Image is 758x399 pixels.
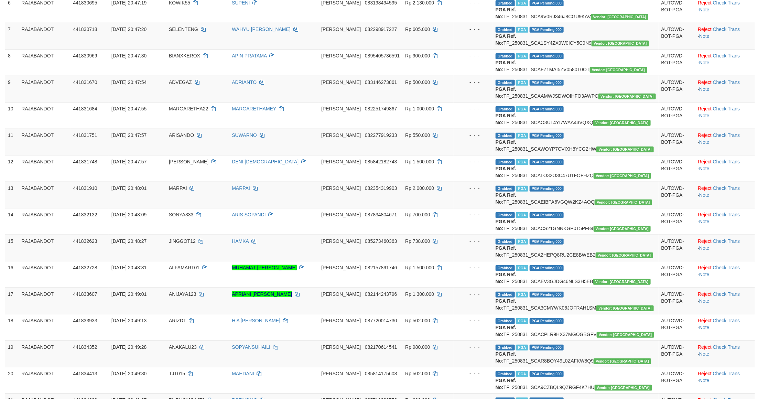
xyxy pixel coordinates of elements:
a: Check Trans [713,53,740,58]
div: - - - [456,291,490,298]
span: [PERSON_NAME] [321,159,361,164]
span: Grabbed [496,318,515,324]
td: TF_250831_SCAWOYP7CVIXH8YCG2HW [493,129,659,155]
b: PGA Ref. No: [496,86,516,99]
a: Check Trans [713,79,740,85]
span: Vendor URL: https://secure10.1velocity.biz [593,120,651,126]
div: - - - [456,26,490,33]
td: 12 [5,155,19,182]
a: Reject [698,212,712,217]
span: 441833607 [73,291,97,297]
span: [DATE] 20:49:13 [111,318,147,323]
a: ARIS SOPANDI [232,212,266,217]
span: Grabbed [496,27,515,33]
span: [PERSON_NAME] [169,159,208,164]
span: [PERSON_NAME] [321,344,361,350]
a: ADRIANTO [232,79,257,85]
span: Grabbed [496,80,515,86]
td: · · [695,235,755,261]
a: Reject [698,318,712,323]
b: PGA Ref. No: [496,113,516,125]
td: AUTOWD-BOT-PGA [659,23,695,49]
td: RAJABANDOT [19,341,70,367]
div: - - - [456,52,490,59]
span: PGA Pending [530,80,564,86]
span: Grabbed [496,0,515,6]
span: [DATE] 20:49:30 [111,371,147,376]
span: Grabbed [496,159,515,165]
a: Note [699,33,710,39]
span: Vendor URL: https://secure10.1velocity.biz [593,279,651,285]
a: Reject [698,291,712,297]
a: Note [699,7,710,12]
span: [PERSON_NAME] [321,106,361,111]
span: 441831684 [73,106,97,111]
a: H A [PERSON_NAME] [232,318,280,323]
a: Check Trans [713,185,740,191]
span: 441831751 [73,132,97,138]
a: Note [699,60,710,65]
td: AUTOWD-BOT-PGA [659,208,695,235]
td: TF_250831_SCALO32O3C47U1FOFHZQ [493,155,659,182]
span: Vendor URL: https://secure10.1velocity.biz [592,41,649,46]
td: AUTOWD-BOT-PGA [659,288,695,314]
span: Rp 550.000 [405,132,430,138]
td: 20 [5,367,19,393]
span: Rp 738.000 [405,238,430,244]
a: Check Trans [713,318,740,323]
a: Check Trans [713,291,740,297]
span: Copy 085814175608 to clipboard [365,371,397,376]
span: Rp 700.000 [405,212,430,217]
td: RAJABANDOT [19,314,70,341]
span: Vendor URL: https://secure10.1velocity.biz [596,305,654,311]
td: 9 [5,76,19,102]
span: Grabbed [496,106,515,112]
td: AUTOWD-BOT-PGA [659,129,695,155]
a: Check Trans [713,371,740,376]
td: RAJABANDOT [19,367,70,393]
td: TF_250831_SCACPLR9HX37MGOGBGFV [493,314,659,341]
td: TF_250831_SCACS21GNNKGP0T5PF84 [493,208,659,235]
b: PGA Ref. No: [496,60,516,72]
span: Marked by adkfebri [516,318,528,324]
td: AUTOWD-BOT-PGA [659,367,695,393]
td: RAJABANDOT [19,155,70,182]
span: Rp 900.000 [405,53,430,58]
span: PGA Pending [530,133,564,139]
a: Check Trans [713,132,740,138]
td: AUTOWD-BOT-PGA [659,155,695,182]
span: ARISANDO [169,132,194,138]
span: Copy 087834804671 to clipboard [365,212,397,217]
span: Marked by adkfebri [516,239,528,245]
span: Vendor URL: https://secure10.1velocity.biz [594,358,651,364]
span: Marked by adkfebri [516,106,528,112]
b: PGA Ref. No: [496,139,516,152]
td: 7 [5,23,19,49]
span: PGA Pending [530,53,564,59]
span: ARIZDT [169,318,186,323]
span: Marked by adkfebri [516,212,528,218]
span: 441833933 [73,318,97,323]
div: - - - [456,211,490,218]
a: Note [699,86,710,92]
td: 15 [5,235,19,261]
a: Reject [698,344,712,350]
a: Note [699,272,710,277]
td: RAJABANDOT [19,182,70,208]
span: Grabbed [496,212,515,218]
td: 14 [5,208,19,235]
a: Note [699,166,710,171]
td: RAJABANDOT [19,235,70,261]
span: Marked by adkfebri [516,0,528,6]
a: Check Trans [713,26,740,32]
span: Marked by adkfebri [516,159,528,165]
span: [DATE] 20:47:57 [111,132,147,138]
td: · · [695,208,755,235]
span: Copy 085273460363 to clipboard [365,238,397,244]
span: Vendor URL: https://secure10.1velocity.biz [596,252,653,258]
span: [PERSON_NAME] [321,238,361,244]
span: TJT015 [169,371,185,376]
div: - - - [456,105,490,112]
td: RAJABANDOT [19,76,70,102]
td: TF_250831_SCA3CMYWK06JOFRAH1SM [493,288,659,314]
